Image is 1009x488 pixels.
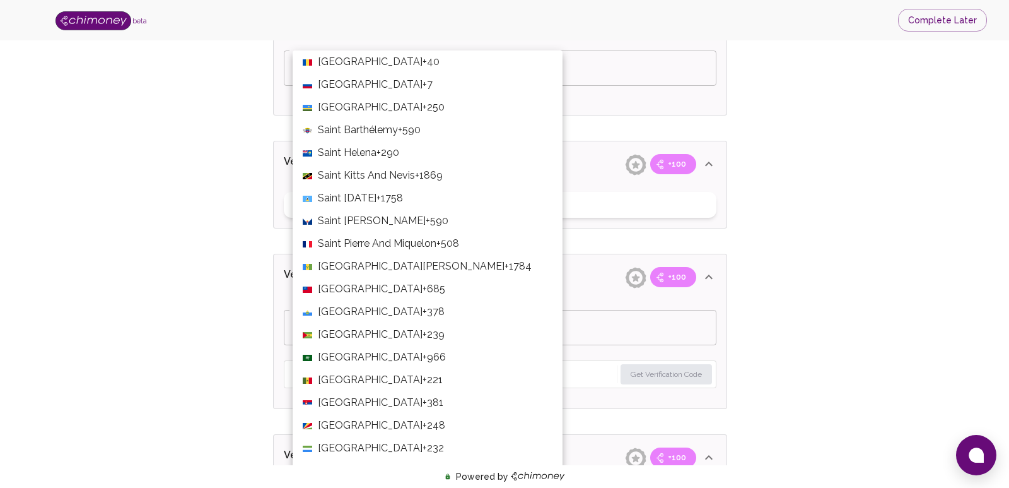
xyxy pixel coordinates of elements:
[318,259,504,274] span: [GEOGRAPHIC_DATA][PERSON_NAME]
[318,145,376,160] span: Saint Helena
[398,122,421,138] span: +590
[423,77,433,92] span: +7
[376,145,399,160] span: +290
[318,168,415,183] span: Saint Kitts and Nevis
[423,350,446,365] span: +966
[318,236,436,251] span: Saint Pierre and Miquelon
[956,435,996,475] button: Open chat window
[318,191,376,206] span: Saint [DATE]
[318,122,398,138] span: Saint Barthélemy
[423,372,443,388] span: +221
[318,282,423,297] span: [GEOGRAPHIC_DATA]
[423,418,445,433] span: +248
[318,395,423,410] span: [GEOGRAPHIC_DATA]
[376,191,403,206] span: +1758
[318,418,423,433] span: [GEOGRAPHIC_DATA]
[318,372,423,388] span: [GEOGRAPHIC_DATA]
[436,236,459,251] span: +508
[318,463,423,479] span: [GEOGRAPHIC_DATA]
[318,304,423,319] span: [GEOGRAPHIC_DATA]
[423,100,445,115] span: +250
[423,441,444,456] span: +232
[318,100,423,115] span: [GEOGRAPHIC_DATA]
[415,168,443,183] span: +1869
[318,327,423,342] span: [GEOGRAPHIC_DATA]
[423,282,445,297] span: +685
[423,54,440,69] span: +40
[423,327,445,342] span: +239
[426,213,448,229] span: +590
[318,441,423,456] span: [GEOGRAPHIC_DATA]
[423,304,445,319] span: +378
[423,463,439,479] span: +65
[423,395,443,410] span: +381
[318,350,423,365] span: [GEOGRAPHIC_DATA]
[318,54,423,69] span: [GEOGRAPHIC_DATA]
[318,77,423,92] span: [GEOGRAPHIC_DATA]
[318,213,426,229] span: Saint [PERSON_NAME]
[504,259,532,274] span: +1784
